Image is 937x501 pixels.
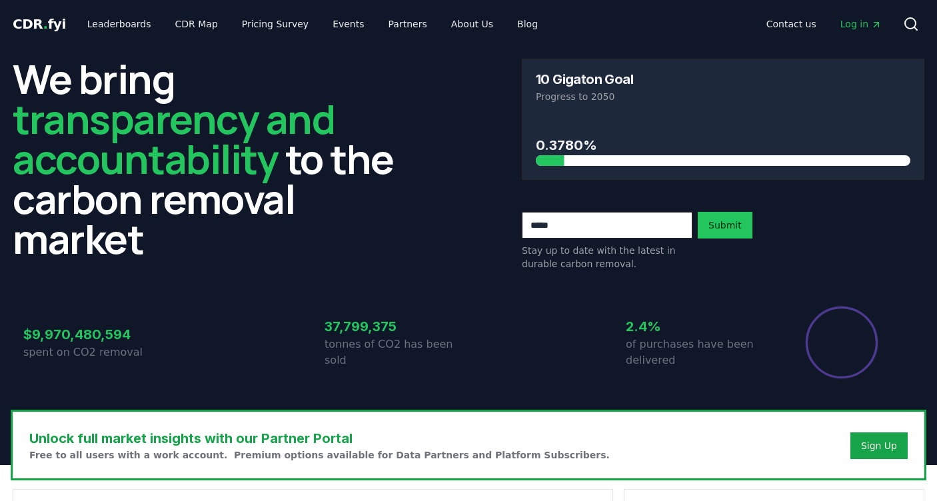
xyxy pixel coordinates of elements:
a: Log in [830,12,892,36]
h2: We bring to the carbon removal market [13,59,415,258]
h3: 10 Gigaton Goal [536,73,633,86]
div: Percentage of sales delivered [804,305,879,380]
a: Events [322,12,375,36]
h3: Unlock full market insights with our Partner Portal [29,428,610,448]
span: Log in [840,17,882,31]
a: CDR Map [165,12,229,36]
p: Progress to 2050 [536,90,910,103]
a: About Us [441,12,504,36]
p: Stay up to date with the latest in durable carbon removal. [522,244,692,270]
nav: Main [77,12,548,36]
a: Sign Up [861,439,897,452]
nav: Main [756,12,892,36]
a: Leaderboards [77,12,162,36]
p: tonnes of CO2 has been sold [325,336,468,368]
h3: $9,970,480,594 [23,324,167,344]
a: Pricing Survey [231,12,319,36]
button: Sign Up [850,432,908,459]
p: of purchases have been delivered [626,336,770,368]
a: CDR.fyi [13,15,66,33]
a: Contact us [756,12,827,36]
p: spent on CO2 removal [23,344,167,360]
span: transparency and accountability [13,91,335,186]
p: Free to all users with a work account. Premium options available for Data Partners and Platform S... [29,448,610,462]
a: Partners [378,12,438,36]
span: . [43,16,48,32]
a: Blog [506,12,548,36]
h3: 0.3780% [536,135,910,155]
h3: 37,799,375 [325,316,468,336]
span: CDR fyi [13,16,66,32]
button: Submit [698,212,752,239]
h3: 2.4% [626,316,770,336]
